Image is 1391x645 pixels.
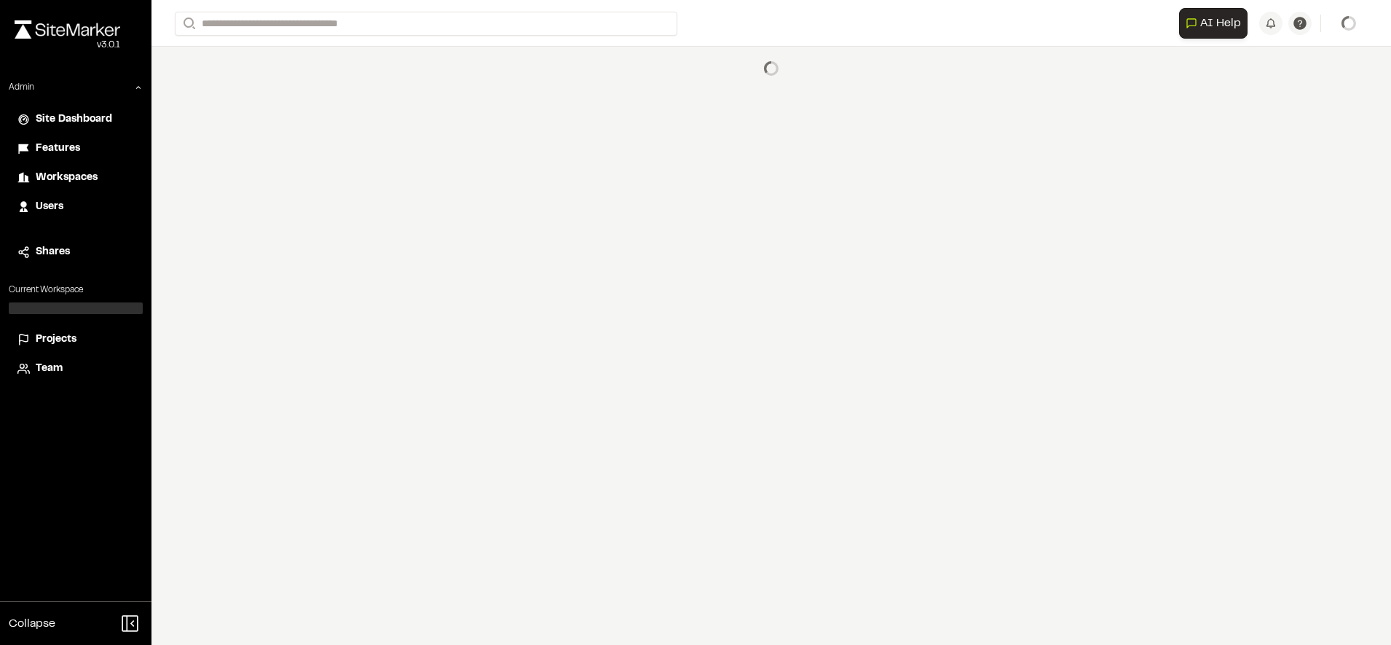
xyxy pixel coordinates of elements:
img: rebrand.png [15,20,120,39]
a: Projects [17,332,134,348]
button: Open AI Assistant [1179,8,1248,39]
a: Features [17,141,134,157]
span: Team [36,361,63,377]
span: Site Dashboard [36,112,112,128]
a: Workspaces [17,170,134,186]
p: Admin [9,81,34,94]
span: Features [36,141,80,157]
span: Workspaces [36,170,98,186]
a: Team [17,361,134,377]
span: Collapse [9,615,55,633]
div: Open AI Assistant [1179,8,1253,39]
a: Site Dashboard [17,112,134,128]
span: Shares [36,244,70,260]
button: Search [175,12,201,36]
a: Users [17,199,134,215]
p: Current Workspace [9,284,143,297]
span: Projects [36,332,76,348]
span: AI Help [1200,15,1241,32]
span: Users [36,199,63,215]
div: Oh geez...please don't... [15,39,120,52]
a: Shares [17,244,134,260]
